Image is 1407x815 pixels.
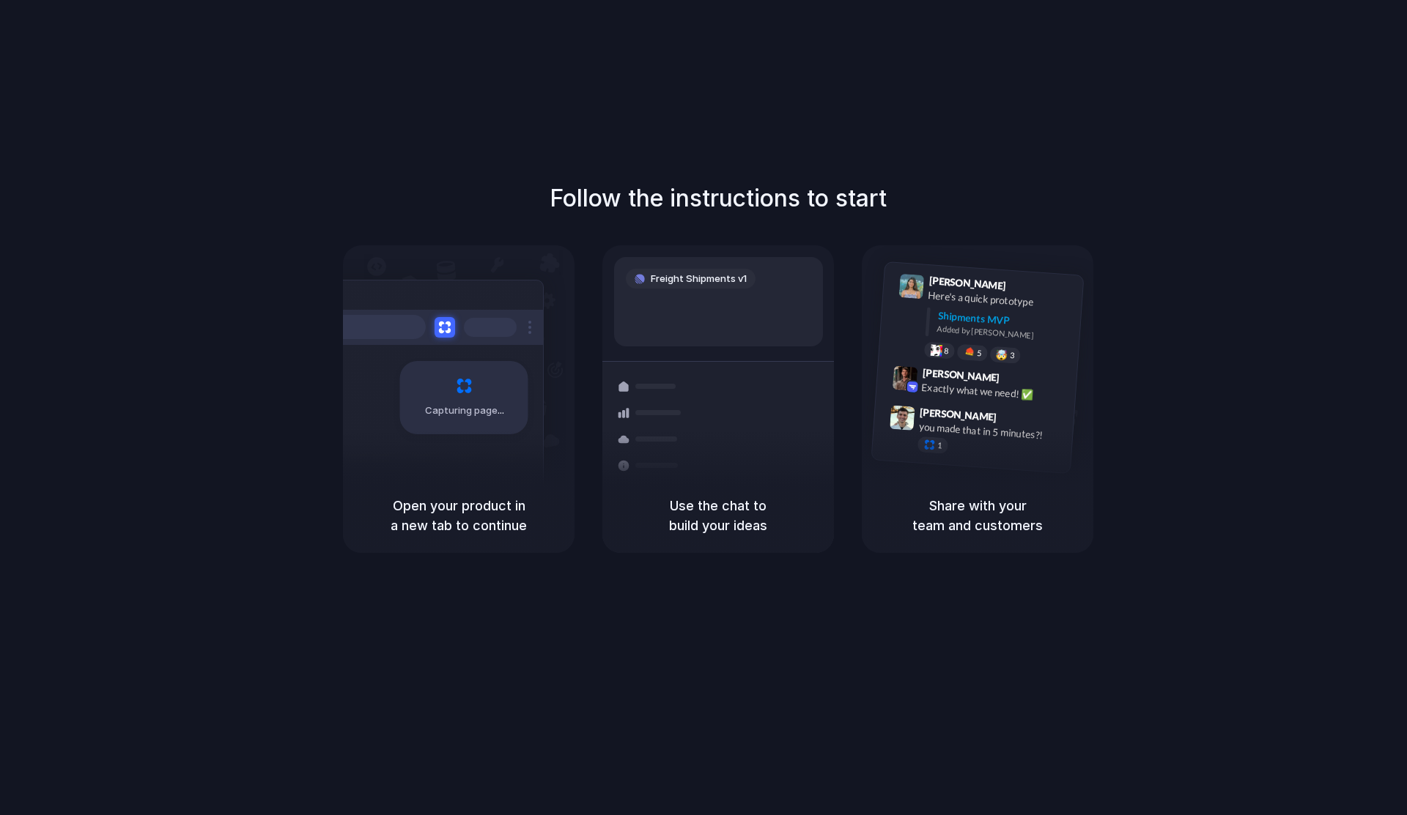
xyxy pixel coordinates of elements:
[937,308,1073,332] div: Shipments MVP
[1004,371,1034,389] span: 9:42 AM
[937,323,1071,344] div: Added by [PERSON_NAME]
[996,349,1008,360] div: 🤯
[550,181,887,216] h1: Follow the instructions to start
[1010,351,1015,360] span: 3
[977,349,982,357] span: 5
[921,379,1068,404] div: Exactly what we need! ✅
[928,288,1074,313] div: Here's a quick prototype
[1001,411,1031,428] span: 9:47 AM
[651,272,747,286] span: Freight Shipments v1
[928,272,1006,294] span: [PERSON_NAME]
[944,346,949,354] span: 8
[425,403,506,418] span: Capturing page
[922,365,1000,386] span: [PERSON_NAME]
[918,419,1065,444] div: you made that in 5 minutes?!
[920,403,997,425] span: [PERSON_NAME]
[361,496,557,535] h5: Open your product in a new tab to continue
[620,496,816,535] h5: Use the chat to build your ideas
[1011,279,1041,297] span: 9:41 AM
[879,496,1076,535] h5: Share with your team and customers
[937,442,942,450] span: 1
